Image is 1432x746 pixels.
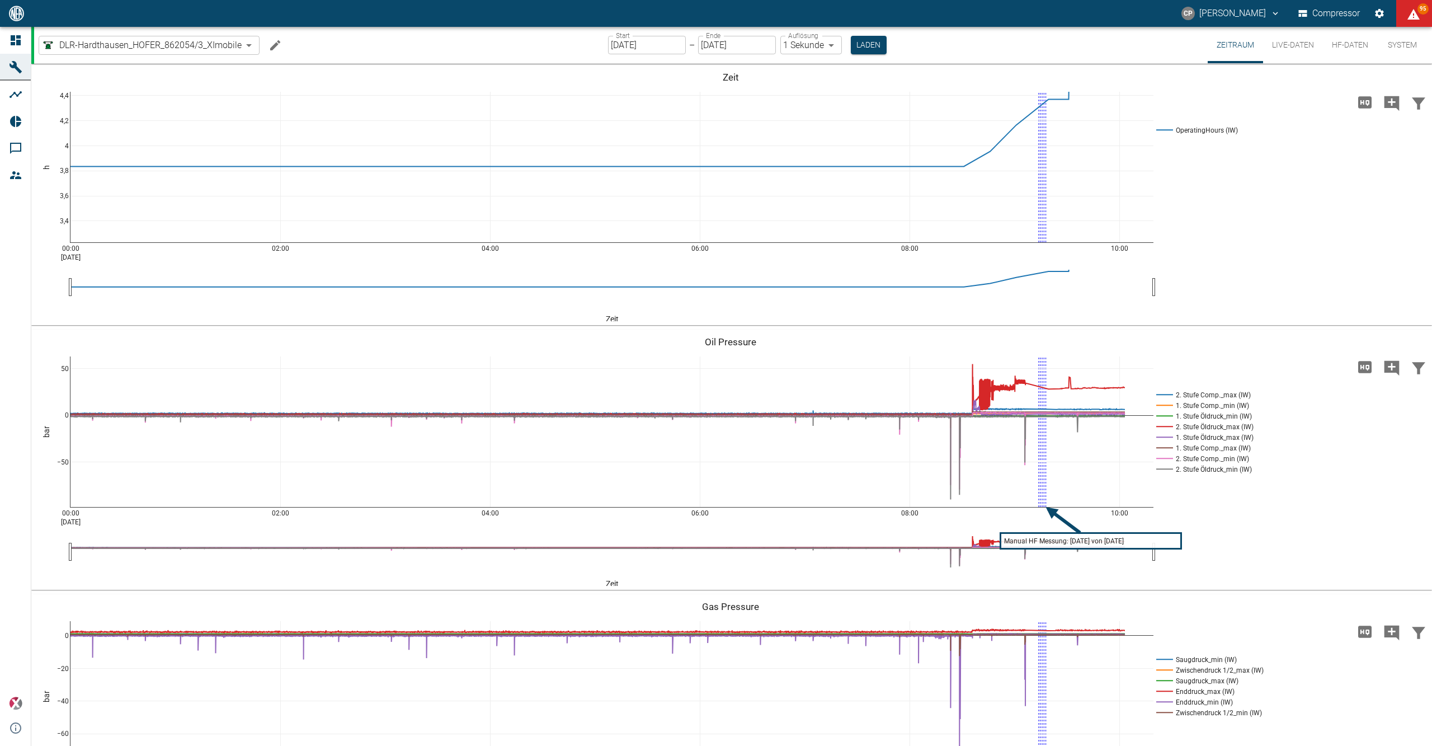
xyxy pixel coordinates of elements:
button: HF-Daten [1323,27,1377,63]
label: Ende [706,31,720,40]
button: Zeitraum [1208,27,1263,63]
input: DD.MM.YYYY [608,36,686,54]
button: Compressor [1296,3,1363,24]
button: Kommentar hinzufügen [1378,88,1405,117]
span: Hohe Auflösung [1351,626,1378,636]
text: Manual HF Messung: [DATE] von [DATE] [1004,537,1124,545]
button: System [1377,27,1428,63]
label: Auflösung [788,31,818,40]
button: Laden [851,36,887,54]
label: Start [616,31,630,40]
a: DLR-Hardthausen_HOFER_862054/3_XImobile [41,39,242,52]
button: Daten filtern [1405,617,1432,646]
button: Daten filtern [1405,353,1432,382]
span: DLR-Hardthausen_HOFER_862054/3_XImobile [59,39,242,51]
span: 95 [1417,3,1429,15]
span: Hohe Auflösung [1351,361,1378,372]
button: christoph.palm@neuman-esser.com [1180,3,1282,24]
button: Daten filtern [1405,88,1432,117]
button: Kommentar hinzufügen [1378,353,1405,382]
button: Einstellungen [1369,3,1389,24]
div: CP [1181,7,1195,20]
span: Hohe Auflösung [1351,96,1378,107]
p: – [689,39,695,51]
img: Xplore Logo [9,697,22,710]
div: 1 Sekunde [780,36,842,54]
button: Live-Daten [1263,27,1323,63]
button: Kommentar hinzufügen [1378,617,1405,646]
button: Machine bearbeiten [264,34,286,57]
img: logo [8,6,25,21]
input: DD.MM.YYYY [698,36,776,54]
